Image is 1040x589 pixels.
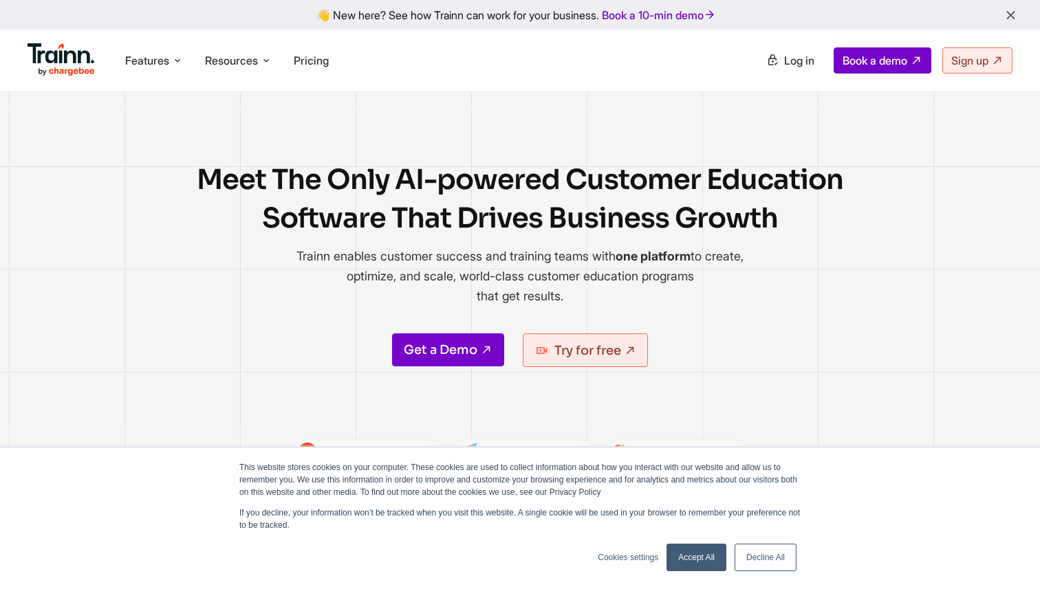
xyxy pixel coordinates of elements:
img: Content creation | customer education software [299,443,316,460]
a: Pricing [294,54,329,67]
b: one platform [616,249,691,263]
a: Sign up [942,47,1012,74]
a: Get a Demo [392,333,504,366]
div: 👋 New here? See how Trainn can work for your business. [8,8,1032,21]
p: This website stores cookies on your computer. These cookies are used to collect information about... [239,461,801,498]
img: Content creation | customer education software [459,443,477,460]
span: Resources [205,53,258,68]
a: Try for free [523,333,648,367]
a: Log in [758,48,823,73]
span: Book a demo [843,54,907,67]
a: Book a demo [834,47,931,74]
p: If you decline, your information won’t be tracked when you visit this website. A single cookie wi... [239,507,801,531]
p: Rated 4.5/5 on Capterra [483,441,589,461]
p: Rated 5/5 on ProductHunt [322,441,436,461]
span: Features [125,53,169,68]
a: Decline All [735,544,797,571]
img: Trainn Logo [28,43,95,76]
p: Trainn enables customer success and training teams with to create, optimize, and scale, world-cla... [290,246,750,306]
a: Cookies settings [598,551,658,564]
a: Accept All [667,544,726,571]
img: Content creation | customer education software [612,445,626,458]
span: Sign up [951,54,988,67]
span: Log in [784,54,814,67]
h1: Meet The Only AI-powered Customer Education Software That Drives Business Growth [183,161,857,238]
p: Rated 4.7/5 on G2 Crowd [631,441,741,461]
a: Book a 10-min demo [599,5,719,25]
